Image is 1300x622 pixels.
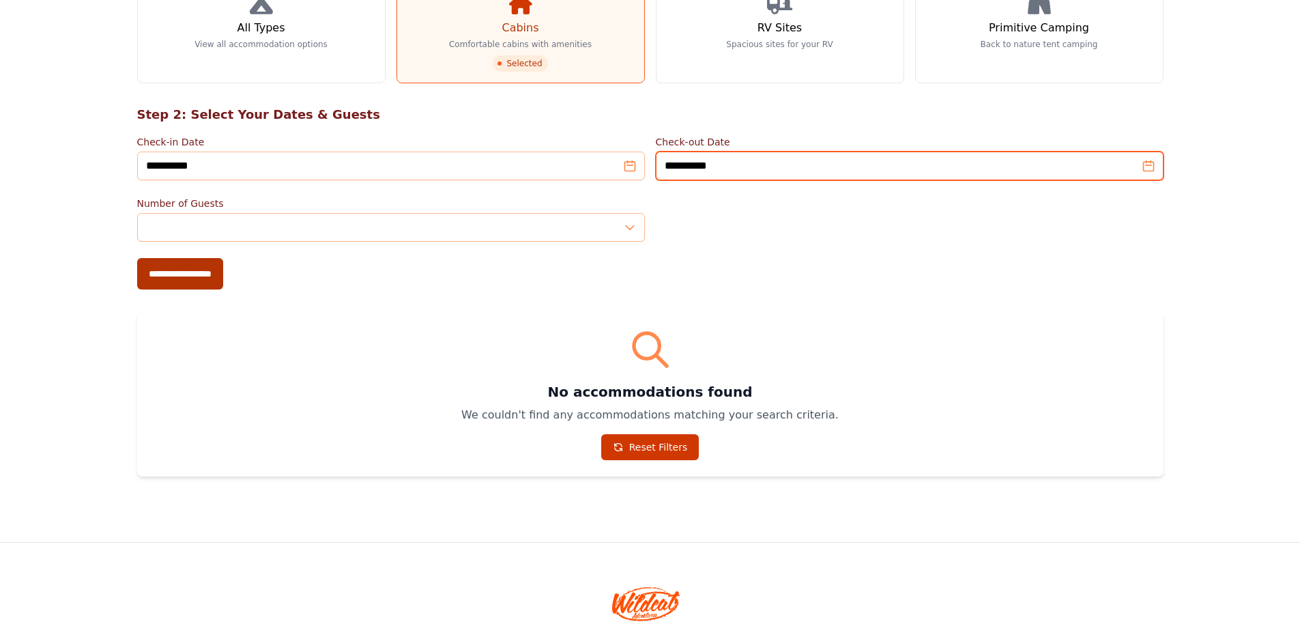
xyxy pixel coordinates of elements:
p: Back to nature tent camping [981,39,1098,50]
h3: No accommodations found [154,382,1147,401]
p: Comfortable cabins with amenities [449,39,592,50]
label: Check-out Date [656,135,1164,149]
h3: Primitive Camping [989,20,1089,36]
label: Number of Guests [137,197,645,210]
h2: Step 2: Select Your Dates & Guests [137,105,1164,124]
h3: RV Sites [757,20,802,36]
span: Selected [493,55,547,72]
p: View all accommodation options [194,39,328,50]
p: We couldn't find any accommodations matching your search criteria. [154,407,1147,423]
p: Spacious sites for your RV [726,39,833,50]
h3: All Types [237,20,285,36]
h3: Cabins [502,20,538,36]
label: Check-in Date [137,135,645,149]
a: Reset Filters [601,434,699,460]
